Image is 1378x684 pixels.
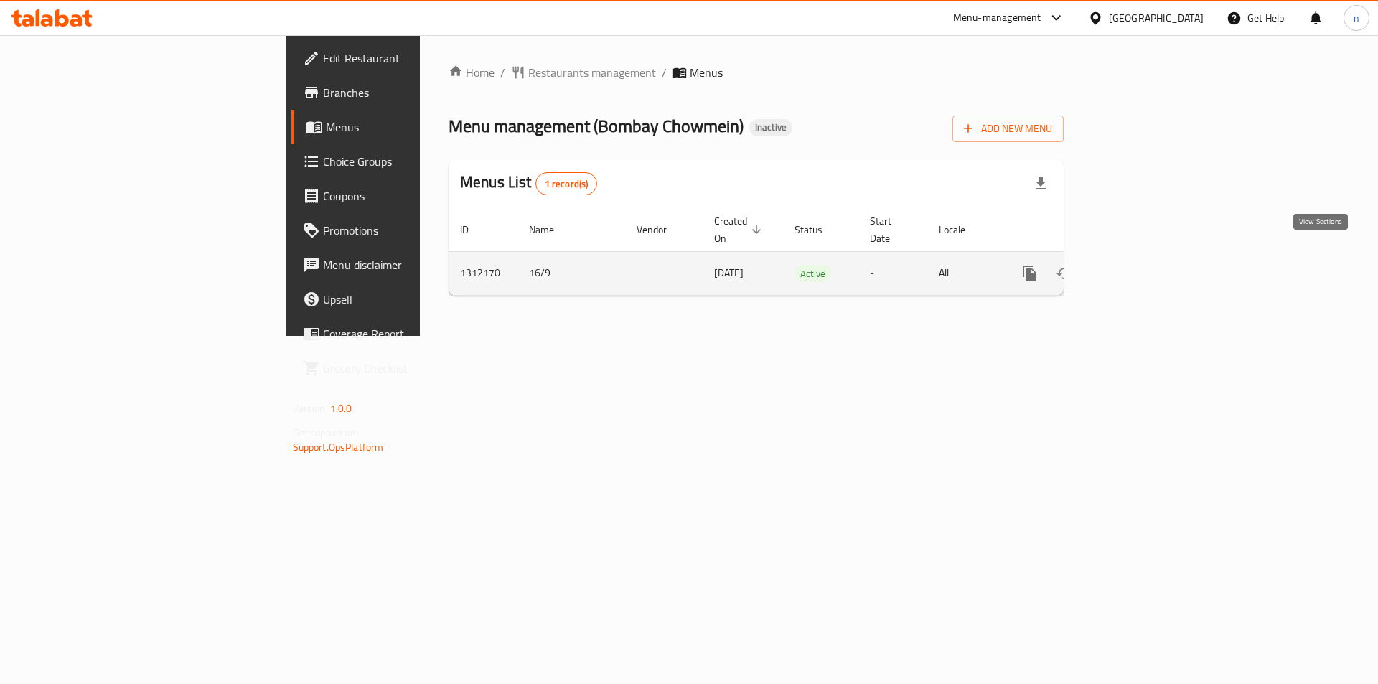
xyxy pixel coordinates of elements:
[536,177,597,191] span: 1 record(s)
[449,208,1162,296] table: enhanced table
[293,399,328,418] span: Version:
[291,41,516,75] a: Edit Restaurant
[291,179,516,213] a: Coupons
[1013,256,1047,291] button: more
[323,256,505,273] span: Menu disclaimer
[291,282,516,317] a: Upsell
[927,251,1001,295] td: All
[637,221,685,238] span: Vendor
[291,248,516,282] a: Menu disclaimer
[460,221,487,238] span: ID
[511,64,656,81] a: Restaurants management
[291,110,516,144] a: Menus
[1109,10,1204,26] div: [GEOGRAPHIC_DATA]
[291,317,516,351] a: Coverage Report
[714,263,744,282] span: [DATE]
[795,266,831,282] span: Active
[323,153,505,170] span: Choice Groups
[1023,167,1058,201] div: Export file
[291,213,516,248] a: Promotions
[870,212,910,247] span: Start Date
[449,110,744,142] span: Menu management ( Bombay Chowmein )
[858,251,927,295] td: -
[323,187,505,205] span: Coupons
[952,116,1064,142] button: Add New Menu
[1354,10,1359,26] span: n
[293,423,359,442] span: Get support on:
[964,120,1052,138] span: Add New Menu
[460,172,597,195] h2: Menus List
[662,64,667,81] li: /
[795,265,831,282] div: Active
[535,172,598,195] div: Total records count
[1001,208,1162,252] th: Actions
[323,84,505,101] span: Branches
[326,118,505,136] span: Menus
[528,64,656,81] span: Restaurants management
[517,251,625,295] td: 16/9
[323,360,505,377] span: Grocery Checklist
[939,221,984,238] span: Locale
[449,64,1064,81] nav: breadcrumb
[714,212,766,247] span: Created On
[291,351,516,385] a: Grocery Checklist
[291,144,516,179] a: Choice Groups
[323,50,505,67] span: Edit Restaurant
[293,438,384,456] a: Support.OpsPlatform
[330,399,352,418] span: 1.0.0
[690,64,723,81] span: Menus
[323,222,505,239] span: Promotions
[749,121,792,133] span: Inactive
[291,75,516,110] a: Branches
[953,9,1041,27] div: Menu-management
[1047,256,1082,291] button: Change Status
[323,291,505,308] span: Upsell
[323,325,505,342] span: Coverage Report
[795,221,841,238] span: Status
[529,221,573,238] span: Name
